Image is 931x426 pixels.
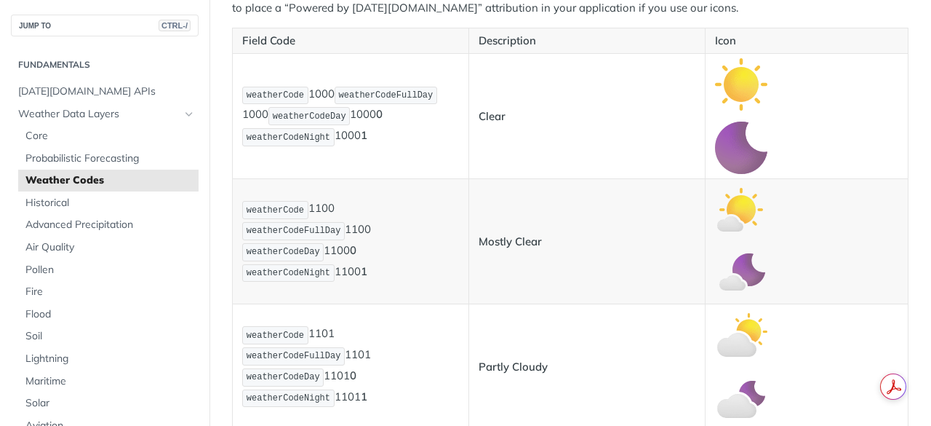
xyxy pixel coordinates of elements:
[242,200,459,283] p: 1100 1100 1100 1100
[715,76,767,90] span: Expand image
[11,81,199,103] a: [DATE][DOMAIN_NAME] APIs
[479,360,548,374] strong: Partly Cloudy
[18,192,199,214] a: Historical
[715,372,767,425] img: partly_cloudy_night
[18,326,199,347] a: Soil
[242,325,459,409] p: 1101 1101 1101 1101
[242,33,459,50] p: Field Code
[242,85,459,148] p: 1000 1000 1000 1000
[715,33,898,50] p: Icon
[25,129,195,143] span: Core
[479,109,506,123] strong: Clear
[159,20,191,31] span: CTRL-/
[18,237,199,259] a: Air Quality
[18,393,199,414] a: Solar
[361,390,367,403] strong: 1
[247,205,304,216] span: weatherCode
[25,374,195,389] span: Maritime
[18,214,199,236] a: Advanced Precipitation
[11,58,199,71] h2: Fundamentals
[715,122,767,174] img: clear_night
[11,103,199,125] a: Weather Data LayersHide subpages for Weather Data Layers
[715,184,767,236] img: mostly_clear_day
[18,259,199,281] a: Pollen
[350,243,356,257] strong: 0
[247,351,341,361] span: weatherCodeFullDay
[18,304,199,326] a: Flood
[25,396,195,411] span: Solar
[25,151,195,166] span: Probabilistic Forecasting
[25,240,195,255] span: Air Quality
[25,285,195,299] span: Fire
[18,170,199,192] a: Weather Codes
[715,140,767,154] span: Expand image
[715,58,767,111] img: clear_day
[183,109,195,120] button: Hide subpages for Weather Data Layers
[376,108,383,122] strong: 0
[18,348,199,370] a: Lightning
[25,329,195,344] span: Soil
[247,393,330,403] span: weatherCodeNight
[25,263,195,277] span: Pollen
[25,196,195,210] span: Historical
[18,107,180,122] span: Weather Data Layers
[273,111,346,122] span: weatherCodeDay
[247,372,320,382] span: weatherCodeDay
[350,368,356,382] strong: 0
[18,148,199,170] a: Probabilistic Forecasting
[715,265,767,279] span: Expand image
[247,247,320,257] span: weatherCodeDay
[18,125,199,147] a: Core
[25,352,195,366] span: Lightning
[25,218,195,232] span: Advanced Precipitation
[715,247,767,299] img: mostly_clear_night
[247,133,330,143] span: weatherCodeNight
[715,309,767,361] img: partly_cloudy_day
[247,90,304,100] span: weatherCode
[25,307,195,322] span: Flood
[18,84,195,99] span: [DATE][DOMAIN_NAME] APIs
[361,264,367,278] strong: 1
[715,327,767,341] span: Expand image
[715,202,767,216] span: Expand image
[479,33,695,50] p: Description
[247,268,330,278] span: weatherCodeNight
[18,281,199,303] a: Fire
[247,331,304,341] span: weatherCode
[247,226,341,236] span: weatherCodeFullDay
[18,371,199,393] a: Maritime
[479,234,542,248] strong: Mostly Clear
[25,173,195,188] span: Weather Codes
[715,390,767,404] span: Expand image
[339,90,433,100] span: weatherCodeFullDay
[11,15,199,36] button: JUMP TOCTRL-/
[361,129,367,143] strong: 1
